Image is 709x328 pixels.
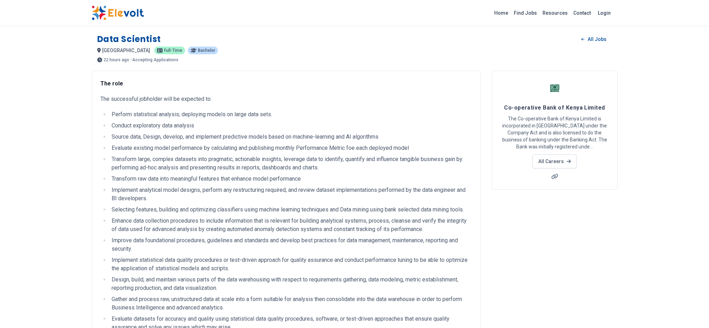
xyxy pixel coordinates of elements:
[576,34,612,44] a: All Jobs
[109,256,472,273] li: Implement statistical data quality procedures or test-driven approach for quality assurance and c...
[109,175,472,183] li: Transform raw data into meaningful features that enhance model performance
[130,58,178,62] p: - Accepting Applications
[104,58,129,62] span: 22 hours ago
[109,275,472,292] li: Design, build, and maintain various parts of the data warehousing with respect to requirements ga...
[546,79,563,97] img: Co-operative Bank of Kenya Limited
[109,144,472,152] li: Evaluate existing model performance by calculating and publishing monthly Performance Metric foe ...
[540,7,570,19] a: Resources
[511,7,540,19] a: Find Jobs
[109,186,472,203] li: Implement analytical model designs, perform any restructuring required, and review dataset implem...
[198,48,215,53] span: Bachelor
[109,110,472,119] li: Perform statistical analysis; deploying models on large data sets.
[109,121,472,130] li: Conduct exploratory data analysis
[97,34,161,45] h1: Data Scientist
[100,95,472,103] p: The successful jobholder will be expected to:
[532,154,577,168] a: All Careers
[504,104,605,111] span: Co-operative Bank of Kenya Limited
[109,155,472,172] li: Transform large, complex datasets into pragmatic, actionable insights, leverage data to identify,...
[491,7,511,19] a: Home
[570,7,594,19] a: Contact
[109,217,472,233] li: Enhance data collection procedures to include information that is relevant for building analytica...
[109,205,472,214] li: Selecting features, building and optimizing classifiers using machine learning techniques and Dat...
[102,48,150,53] span: [GEOGRAPHIC_DATA]
[164,48,182,53] span: Full-time
[594,6,615,20] a: Login
[109,236,472,253] li: Improve data foundational procedures, guidelines and standards and develop best practices for dat...
[501,115,609,150] p: The Co-operative Bank of Kenya Limited is incorporated in [GEOGRAPHIC_DATA] under the Company Act...
[92,6,144,20] img: Elevolt
[109,295,472,312] li: Gather and process raw, unstructured data at scale into a form suitable for analysis then consoli...
[109,133,472,141] li: Source data, Design, develop, and implement predictive models based on machine-learning and AI al...
[100,80,123,87] strong: The role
